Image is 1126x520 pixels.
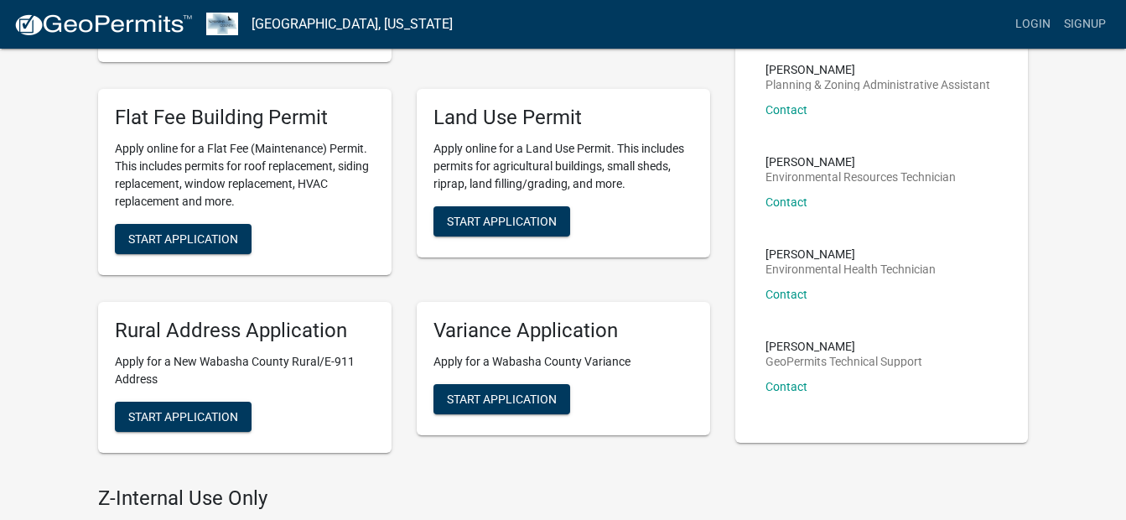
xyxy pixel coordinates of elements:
a: Contact [765,195,807,209]
p: Environmental Health Technician [765,263,936,275]
button: Start Application [433,384,570,414]
p: [PERSON_NAME] [765,248,936,260]
p: Apply for a Wabasha County Variance [433,353,693,371]
a: [GEOGRAPHIC_DATA], [US_STATE] [252,10,453,39]
h5: Variance Application [433,319,693,343]
p: [PERSON_NAME] [765,341,922,352]
p: Apply online for a Flat Fee (Maintenance) Permit. This includes permits for roof replacement, sid... [115,140,375,211]
h5: Rural Address Application [115,319,375,343]
span: Start Application [447,215,557,228]
p: [PERSON_NAME] [765,64,990,75]
span: Start Application [128,232,238,246]
a: Signup [1057,8,1113,40]
p: Environmental Resources Technician [765,171,956,183]
a: Contact [765,288,807,301]
h5: Land Use Permit [433,106,693,130]
p: Apply online for a Land Use Permit. This includes permits for agricultural buildings, small sheds... [433,140,693,193]
button: Start Application [115,224,252,254]
img: Wabasha County, Minnesota [206,13,238,35]
p: [PERSON_NAME] [765,156,956,168]
span: Start Application [447,392,557,405]
button: Start Application [433,206,570,237]
p: GeoPermits Technical Support [765,356,922,367]
h4: Z-Internal Use Only [98,486,710,511]
h5: Flat Fee Building Permit [115,106,375,130]
p: Planning & Zoning Administrative Assistant [765,79,990,91]
button: Start Application [115,402,252,432]
a: Login [1009,8,1057,40]
a: Contact [765,380,807,393]
p: Apply for a New Wabasha County Rural/E-911 Address [115,353,375,388]
span: Start Application [128,409,238,423]
a: Contact [765,103,807,117]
